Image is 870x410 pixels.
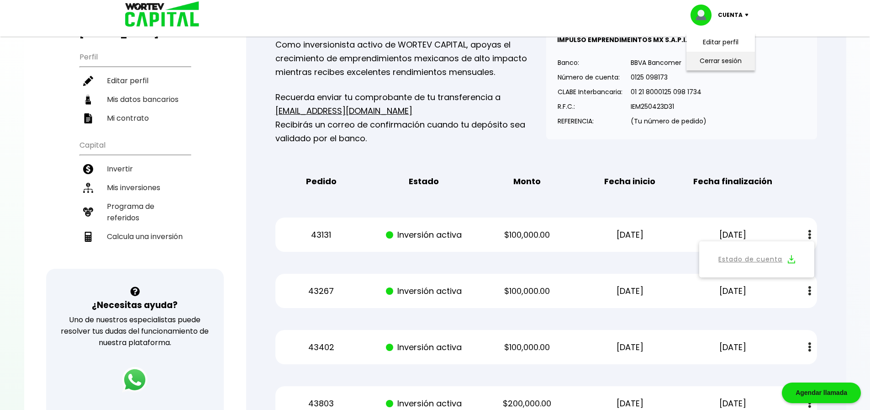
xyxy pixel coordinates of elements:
b: Estado [409,175,439,188]
button: Estado de cuenta [705,247,808,272]
img: icon-down [743,14,755,16]
img: profile-image [691,5,718,26]
b: Monto [513,175,541,188]
p: $100,000.00 [484,284,570,298]
p: [DATE] [690,228,776,242]
a: Mis inversiones [79,178,190,197]
h3: ¿Necesitas ayuda? [92,298,178,312]
p: IEM250423D31 [631,100,707,113]
p: [DATE] [586,228,673,242]
p: Inversión activa [381,341,468,354]
a: [EMAIL_ADDRESS][DOMAIN_NAME] [275,105,412,117]
a: Mi contrato [79,109,190,128]
p: CLABE Interbancaria: [558,85,622,99]
p: (Tu número de pedido) [631,114,707,128]
a: Editar perfil [703,37,738,47]
a: Estado de cuenta [718,254,782,265]
p: Recuerda enviar tu comprobante de tu transferencia a Recibirás un correo de confirmación cuando t... [275,91,546,145]
p: Inversión activa [381,284,468,298]
a: Programa de referidos [79,197,190,227]
ul: Capital [79,135,190,269]
img: recomiendanos-icon.9b8e9327.svg [83,207,93,217]
img: calculadora-icon.17d418c4.svg [83,232,93,242]
ul: Perfil [79,47,190,128]
p: 43402 [278,341,364,354]
div: Agendar llamada [782,383,861,403]
p: Uno de nuestros especialistas puede resolver tus dudas del funcionamiento de nuestra plataforma. [58,314,212,348]
p: $100,000.00 [484,341,570,354]
h3: Buen día, [79,16,190,39]
b: Fecha finalización [693,175,772,188]
a: Invertir [79,160,190,178]
b: Pedido [306,175,337,188]
p: 43267 [278,284,364,298]
a: Mis datos bancarios [79,90,190,109]
p: 43131 [278,228,364,242]
img: invertir-icon.b3b967d7.svg [83,164,93,174]
p: [DATE] [690,284,776,298]
b: Fecha inicio [604,175,655,188]
p: REFERENCIA: [558,114,622,128]
b: IMPULSO EMPRENDIMEINTOS MX S.A.P.I. DE C.V. [557,35,712,44]
p: 0125 098173 [631,70,707,84]
a: Editar perfil [79,71,190,90]
img: datos-icon.10cf9172.svg [83,95,93,105]
p: BBVA Bancomer [631,56,707,69]
p: Como inversionista activo de WORTEV CAPITAL, apoyas el crecimiento de emprendimientos mexicanos d... [275,38,546,79]
p: [DATE] [586,341,673,354]
p: $100,000.00 [484,228,570,242]
p: [DATE] [690,341,776,354]
img: inversiones-icon.6695dc30.svg [83,183,93,193]
a: Calcula una inversión [79,227,190,246]
p: Inversión activa [381,228,468,242]
p: Banco: [558,56,622,69]
img: logos_whatsapp-icon.242b2217.svg [122,367,148,393]
p: R.F.C.: [558,100,622,113]
img: editar-icon.952d3147.svg [83,76,93,86]
p: [DATE] [586,284,673,298]
p: Número de cuenta: [558,70,622,84]
p: 01 21 8000125 098 1734 [631,85,707,99]
img: contrato-icon.f2db500c.svg [83,113,93,123]
p: Cuenta [718,8,743,22]
li: Cerrar sesión [684,52,757,70]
